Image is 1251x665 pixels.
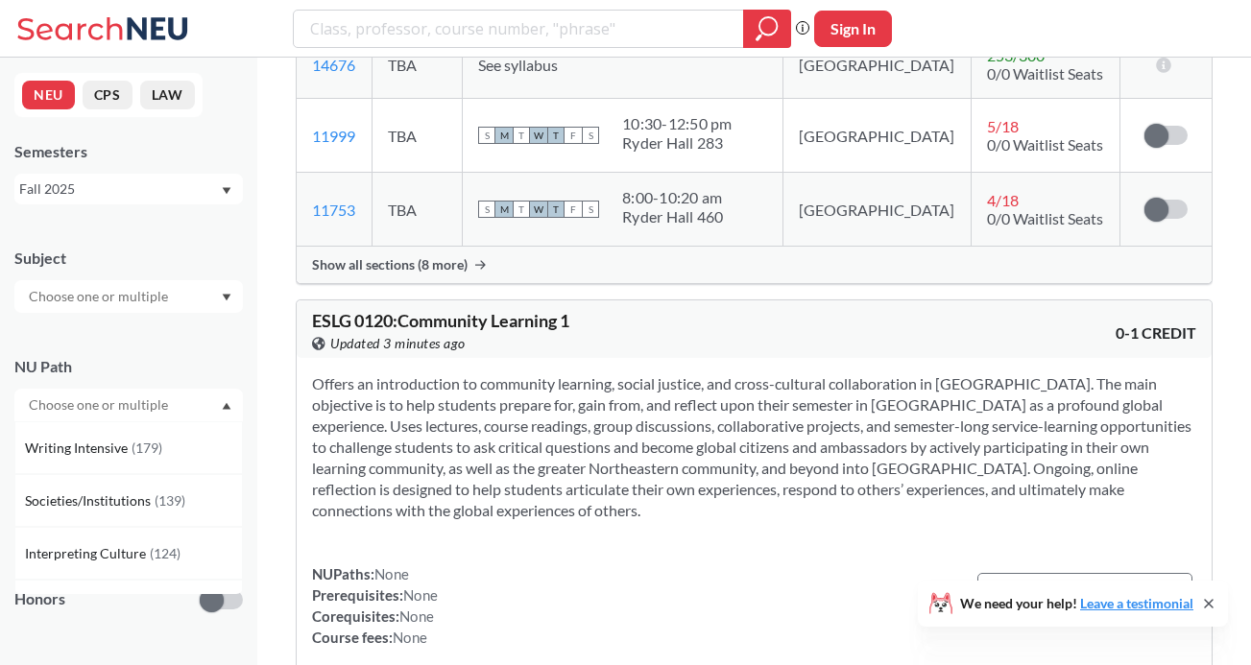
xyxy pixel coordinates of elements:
[756,15,779,42] svg: magnifying glass
[14,588,65,610] p: Honors
[312,373,1196,521] section: Offers an introduction to community learning, social justice, and cross-cultural collaboration in...
[622,114,733,133] div: 10:30 - 12:50 pm
[1116,322,1196,344] span: 0-1 CREDIT
[565,127,582,144] span: F
[22,81,75,109] button: NEU
[19,178,220,200] div: Fall 2025
[814,11,892,47] button: Sign In
[478,201,495,218] span: S
[19,285,180,308] input: Choose one or multiple
[312,563,438,648] div: NUPaths: Prerequisites: Corequisites: Course fees:
[132,439,162,456] span: ( 179 )
[960,597,1193,610] span: We need your help!
[530,127,547,144] span: W
[150,545,180,561] span: ( 124 )
[565,201,582,218] span: F
[782,31,971,99] td: [GEOGRAPHIC_DATA]
[14,356,243,377] div: NU Path
[782,173,971,247] td: [GEOGRAPHIC_DATA]
[222,187,231,195] svg: Dropdown arrow
[372,99,463,173] td: TBA
[330,333,466,354] span: Updated 3 minutes ago
[222,402,231,410] svg: Dropdown arrow
[582,127,599,144] span: S
[987,135,1103,154] span: 0/0 Waitlist Seats
[782,99,971,173] td: [GEOGRAPHIC_DATA]
[308,12,730,45] input: Class, professor, course number, "phrase"
[312,310,569,331] span: ESLG 0120 : Community Learning 1
[374,565,409,582] span: None
[393,629,427,646] span: None
[372,173,463,247] td: TBA
[297,247,1212,283] div: Show all sections (8 more)
[530,201,547,218] span: W
[14,280,243,313] div: Dropdown arrow
[312,56,355,74] a: 14676
[403,586,438,604] span: None
[312,127,355,145] a: 11999
[547,201,565,218] span: T
[987,209,1103,227] span: 0/0 Waitlist Seats
[1080,595,1193,611] a: Leave a testimonial
[14,248,243,269] div: Subject
[987,117,1019,135] span: 5 / 18
[19,393,180,416] input: Choose one or multiple
[25,438,132,459] span: Writing Intensive
[312,201,355,219] a: 11753
[312,256,468,273] span: Show all sections (8 more)
[547,127,565,144] span: T
[155,492,185,509] span: ( 139 )
[478,127,495,144] span: S
[987,191,1019,209] span: 4 / 18
[14,174,243,204] div: Fall 2025Dropdown arrow
[582,201,599,218] span: S
[14,141,243,162] div: Semesters
[495,127,513,144] span: M
[14,389,243,421] div: Dropdown arrowWriting Intensive(179)Societies/Institutions(139)Interpreting Culture(124)Differenc...
[622,133,733,153] div: Ryder Hall 283
[399,607,434,625] span: None
[140,81,195,109] button: LAW
[495,201,513,218] span: M
[987,64,1103,83] span: 0/0 Waitlist Seats
[622,188,724,207] div: 8:00 - 10:20 am
[743,10,791,48] div: magnifying glass
[622,207,724,226] div: Ryder Hall 460
[25,543,150,564] span: Interpreting Culture
[513,201,530,218] span: T
[478,56,558,74] span: See syllabus
[83,81,132,109] button: CPS
[222,294,231,301] svg: Dropdown arrow
[513,127,530,144] span: T
[372,31,463,99] td: TBA
[25,490,155,511] span: Societies/Institutions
